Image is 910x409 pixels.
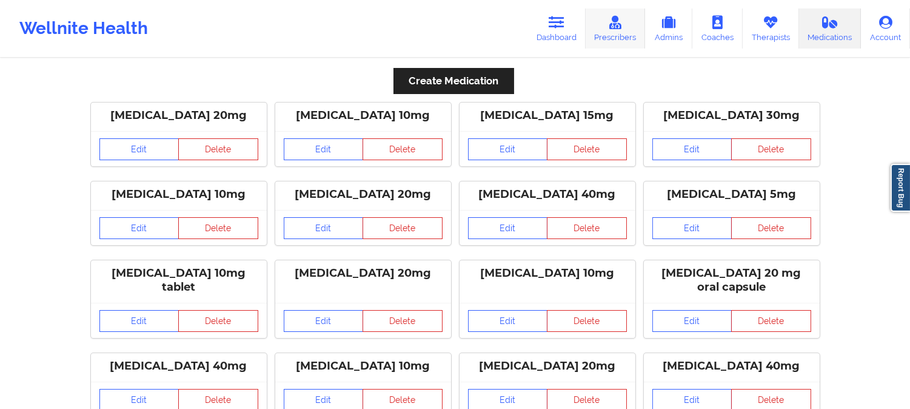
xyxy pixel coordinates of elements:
button: Delete [178,138,258,160]
a: Dashboard [527,8,586,49]
button: Delete [547,310,627,332]
div: [MEDICAL_DATA] 10mg [99,188,258,201]
button: Delete [178,310,258,332]
a: Edit [284,217,364,239]
div: [MEDICAL_DATA] 10mg [284,359,443,373]
a: Edit [652,310,732,332]
a: Edit [468,310,548,332]
button: Create Medication [393,68,514,94]
div: [MEDICAL_DATA] 10mg tablet [99,266,258,294]
div: [MEDICAL_DATA] 20mg [284,188,443,201]
div: [MEDICAL_DATA] 40mg [99,359,258,373]
button: Delete [363,217,443,239]
a: Coaches [692,8,743,49]
a: Account [861,8,910,49]
div: [MEDICAL_DATA] 20mg [284,266,443,280]
a: Medications [799,8,861,49]
div: [MEDICAL_DATA] 15mg [468,109,627,123]
button: Delete [547,138,627,160]
a: Prescribers [586,8,646,49]
a: Edit [99,138,179,160]
div: [MEDICAL_DATA] 20mg [468,359,627,373]
button: Delete [363,138,443,160]
a: Therapists [743,8,799,49]
a: Edit [284,310,364,332]
div: [MEDICAL_DATA] 5mg [652,188,811,201]
div: [MEDICAL_DATA] 10mg [284,109,443,123]
a: Edit [468,217,548,239]
a: Edit [468,138,548,160]
a: Admins [645,8,692,49]
div: [MEDICAL_DATA] 30mg [652,109,811,123]
button: Delete [363,310,443,332]
a: Edit [652,138,732,160]
button: Delete [731,310,811,332]
button: Delete [178,217,258,239]
a: Edit [652,217,732,239]
button: Delete [731,217,811,239]
button: Delete [547,217,627,239]
div: [MEDICAL_DATA] 20 mg oral capsule [652,266,811,294]
div: [MEDICAL_DATA] 40mg [468,188,627,201]
a: Edit [284,138,364,160]
div: [MEDICAL_DATA] 40mg [652,359,811,373]
div: [MEDICAL_DATA] 10mg [468,266,627,280]
div: [MEDICAL_DATA] 20mg [99,109,258,123]
a: Edit [99,310,179,332]
button: Delete [731,138,811,160]
a: Report Bug [891,164,910,212]
a: Edit [99,217,179,239]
